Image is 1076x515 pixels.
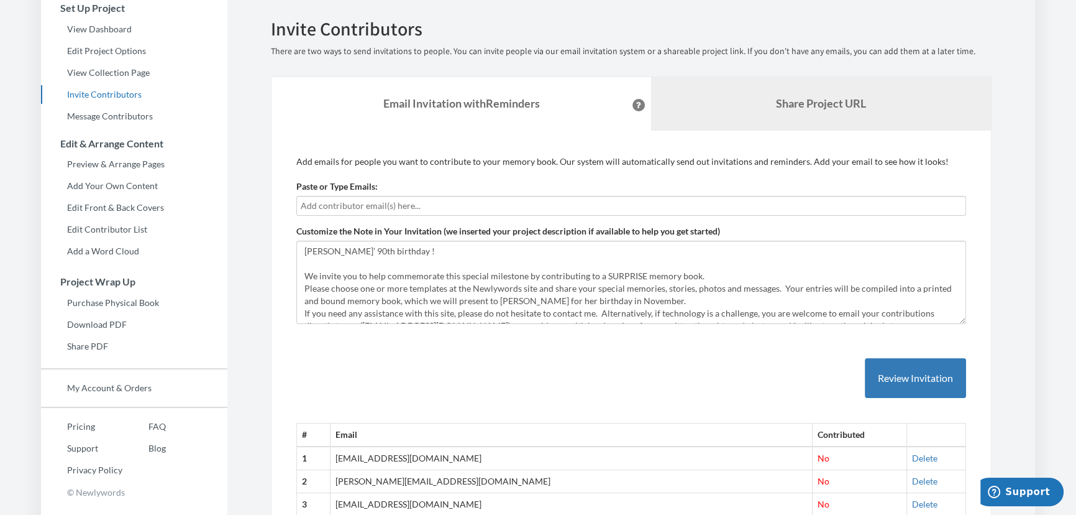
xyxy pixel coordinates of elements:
[383,96,540,110] strong: Email Invitation with Reminders
[912,453,937,463] a: Delete
[41,483,227,502] p: © Newlywords
[41,315,227,334] a: Download PDF
[41,155,227,174] a: Preview & Arrange Pages
[296,155,966,168] p: Add emails for people you want to contribute to your memory book. Our system will automatically s...
[818,499,829,509] span: No
[122,439,166,458] a: Blog
[776,96,866,110] b: Share Project URL
[296,180,378,193] label: Paste or Type Emails:
[122,417,166,436] a: FAQ
[41,461,122,480] a: Privacy Policy
[41,42,227,60] a: Edit Project Options
[331,424,813,447] th: Email
[296,241,966,324] textarea: [PERSON_NAME]’ 90th birthday ! We invite you to help commemorate this special milestone by contri...
[41,20,227,39] a: View Dashboard
[912,499,937,509] a: Delete
[41,379,227,397] a: My Account & Orders
[42,2,227,14] h3: Set Up Project
[818,476,829,486] span: No
[41,294,227,312] a: Purchase Physical Book
[297,424,331,447] th: #
[41,337,227,356] a: Share PDF
[41,107,227,126] a: Message Contributors
[865,358,966,399] button: Review Invitation
[331,447,813,470] td: [EMAIL_ADDRESS][DOMAIN_NAME]
[41,198,227,217] a: Edit Front & Back Covers
[912,476,937,486] a: Delete
[331,470,813,493] td: [PERSON_NAME][EMAIL_ADDRESS][DOMAIN_NAME]
[297,470,331,493] th: 2
[41,177,227,195] a: Add Your Own Content
[818,453,829,463] span: No
[42,138,227,149] h3: Edit & Arrange Content
[41,439,122,458] a: Support
[271,45,992,58] p: There are two ways to send invitations to people. You can invite people via our email invitation ...
[41,220,227,239] a: Edit Contributor List
[812,424,906,447] th: Contributed
[42,276,227,287] h3: Project Wrap Up
[41,85,227,104] a: Invite Contributors
[296,225,720,238] label: Customize the Note in Your Invitation (we inserted your project description if available to help ...
[980,478,1064,509] iframe: Opens a widget where you can chat to one of our agents
[271,19,992,39] h2: Invite Contributors
[301,199,962,213] input: Add contributor email(s) here...
[41,63,227,82] a: View Collection Page
[297,447,331,470] th: 1
[41,417,122,436] a: Pricing
[41,242,227,261] a: Add a Word Cloud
